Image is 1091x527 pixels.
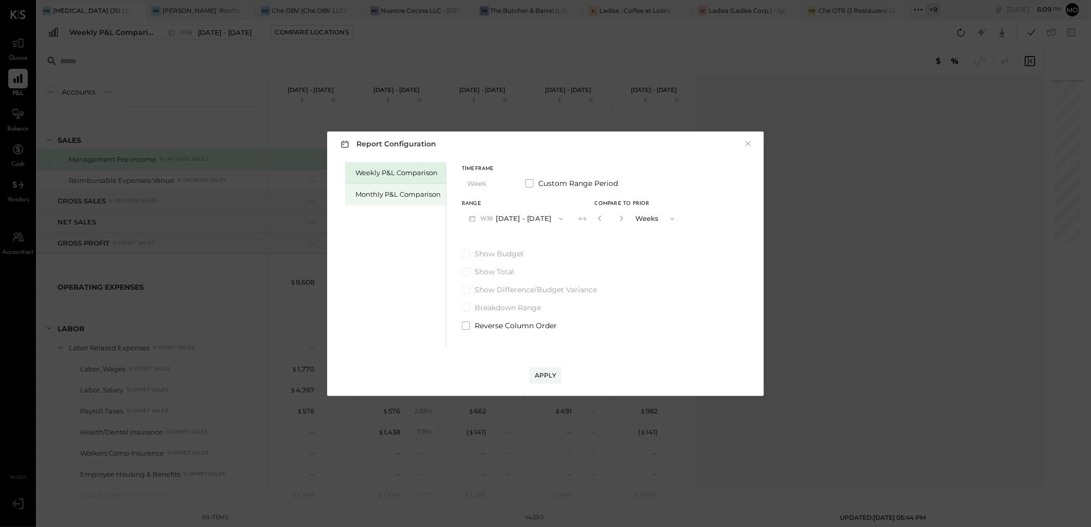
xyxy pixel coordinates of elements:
span: Reverse Column Order [475,321,557,331]
button: Week [462,174,513,193]
span: W36 [480,215,496,223]
div: Weekly P&L Comparison [355,168,441,178]
h3: Report Configuration [338,138,436,150]
span: Show Total [475,267,514,277]
div: Timeframe [462,166,513,172]
div: Apply [535,371,556,380]
div: Range [462,201,570,206]
span: Compare to Prior [595,201,650,206]
button: W36[DATE] - [DATE] [462,209,570,228]
span: Custom Range Period [538,178,618,189]
span: Show Budget [475,249,524,259]
span: Breakdown Range [475,303,541,313]
span: Show Difference/Budget Variance [475,285,597,295]
div: Monthly P&L Comparison [355,190,441,199]
button: Apply [530,367,561,384]
button: × [743,139,753,149]
button: Weeks [630,209,682,228]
